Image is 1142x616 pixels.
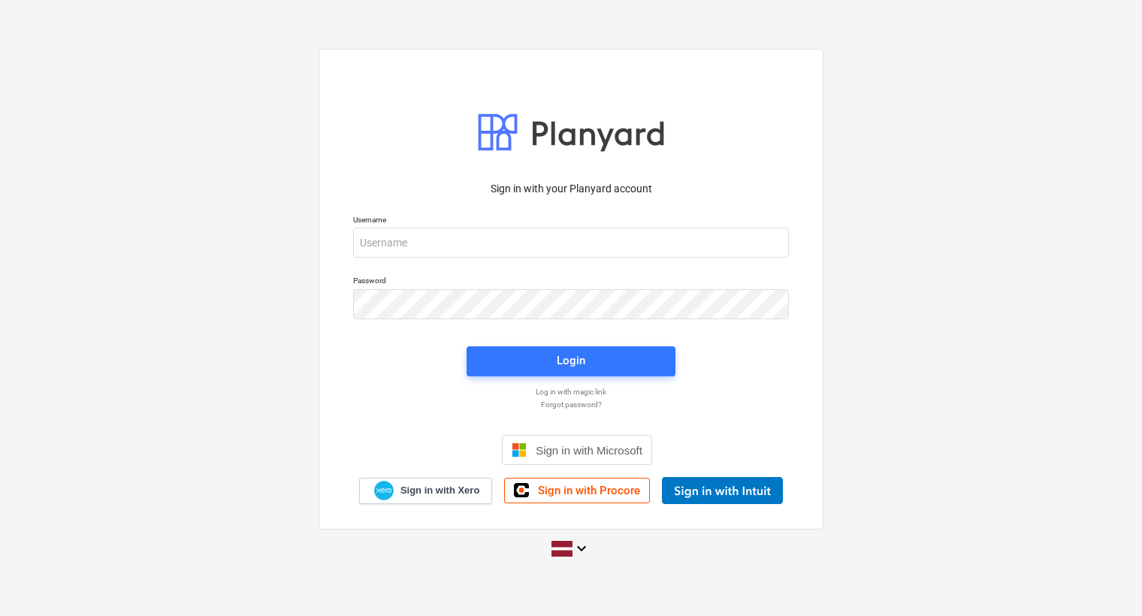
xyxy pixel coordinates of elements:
[346,400,796,409] a: Forgot password?
[353,276,789,288] p: Password
[504,478,650,503] a: Sign in with Procore
[353,228,789,258] input: Username
[374,481,394,501] img: Xero logo
[346,387,796,397] a: Log in with magic link
[538,484,640,497] span: Sign in with Procore
[573,539,591,557] i: keyboard_arrow_down
[359,478,493,504] a: Sign in with Xero
[512,442,527,457] img: Microsoft logo
[467,346,675,376] button: Login
[557,351,585,370] div: Login
[400,484,479,497] span: Sign in with Xero
[353,215,789,228] p: Username
[536,444,642,457] span: Sign in with Microsoft
[353,181,789,197] p: Sign in with your Planyard account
